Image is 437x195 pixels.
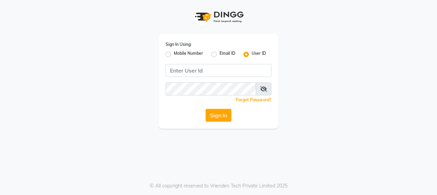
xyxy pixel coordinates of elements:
input: Username [166,82,256,95]
label: User ID [252,50,266,58]
label: Mobile Number [174,50,203,58]
label: Sign In Using: [166,41,192,48]
button: Sign In [206,109,231,122]
label: Email ID [220,50,235,58]
img: logo1.svg [191,7,246,27]
a: Forgot Password? [236,97,271,102]
input: Username [166,64,271,77]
